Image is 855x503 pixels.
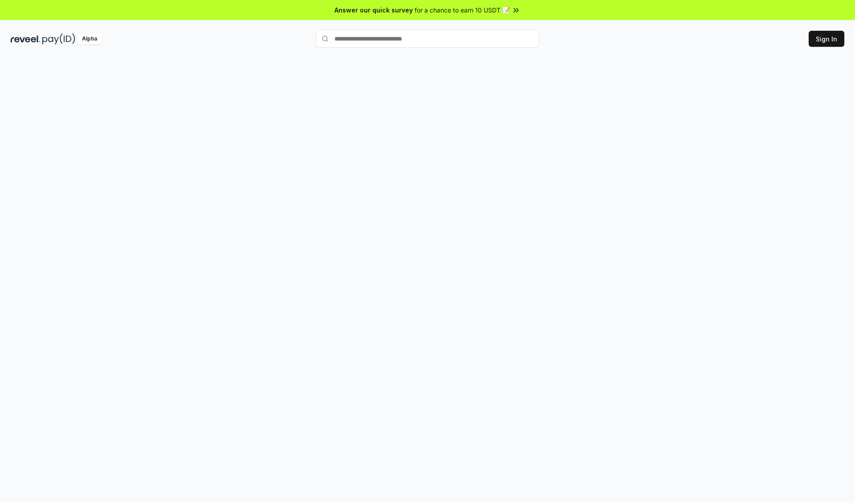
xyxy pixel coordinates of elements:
img: pay_id [42,33,75,45]
button: Sign In [809,31,844,47]
span: Answer our quick survey [334,5,413,15]
span: for a chance to earn 10 USDT 📝 [415,5,510,15]
img: reveel_dark [11,33,41,45]
div: Alpha [77,33,102,45]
